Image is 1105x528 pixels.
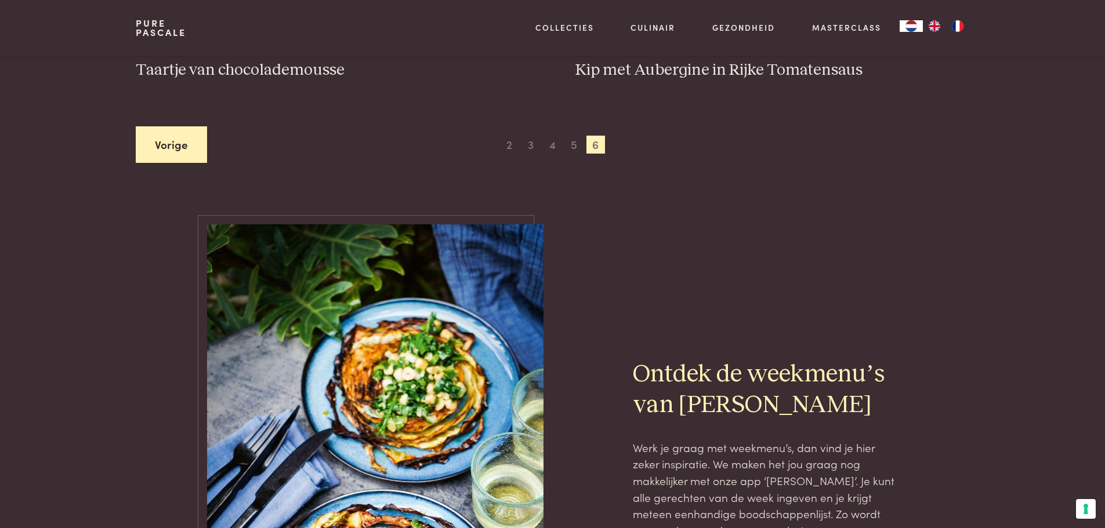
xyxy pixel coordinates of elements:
a: Vorige [136,126,207,163]
a: PurePascale [136,19,186,37]
ul: Language list [923,20,969,32]
a: Masterclass [812,21,881,34]
span: 3 [521,136,540,154]
h3: Taartje van chocolademousse [136,60,529,81]
span: 2 [500,136,519,154]
h3: Kip met Aubergine in Rijke Tomatensaus [575,60,969,81]
aside: Language selected: Nederlands [900,20,969,32]
a: Gezondheid [712,21,775,34]
h2: Ontdek de weekmenu’s van [PERSON_NAME] [633,359,899,421]
a: Culinair [631,21,675,34]
a: NL [900,20,923,32]
a: FR [946,20,969,32]
span: 4 [544,136,562,154]
a: EN [923,20,946,32]
span: 5 [565,136,584,154]
a: Collecties [535,21,594,34]
span: 6 [586,136,605,154]
div: Language [900,20,923,32]
button: Uw voorkeuren voor toestemming voor trackingtechnologieën [1076,499,1096,519]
